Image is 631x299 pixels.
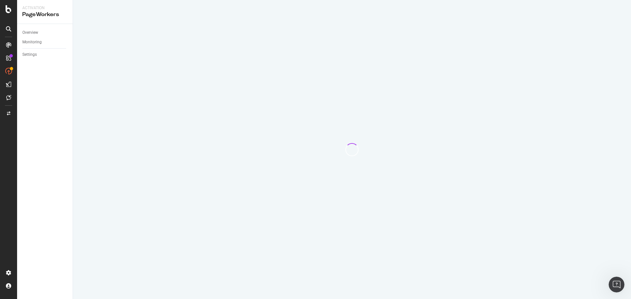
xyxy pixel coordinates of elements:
[609,277,624,292] iframe: Intercom live chat
[22,29,68,36] a: Overview
[22,29,38,36] div: Overview
[22,51,68,58] a: Settings
[22,11,67,18] div: PageWorkers
[22,39,68,46] a: Monitoring
[22,39,42,46] div: Monitoring
[22,5,67,11] div: Activation
[22,51,37,58] div: Settings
